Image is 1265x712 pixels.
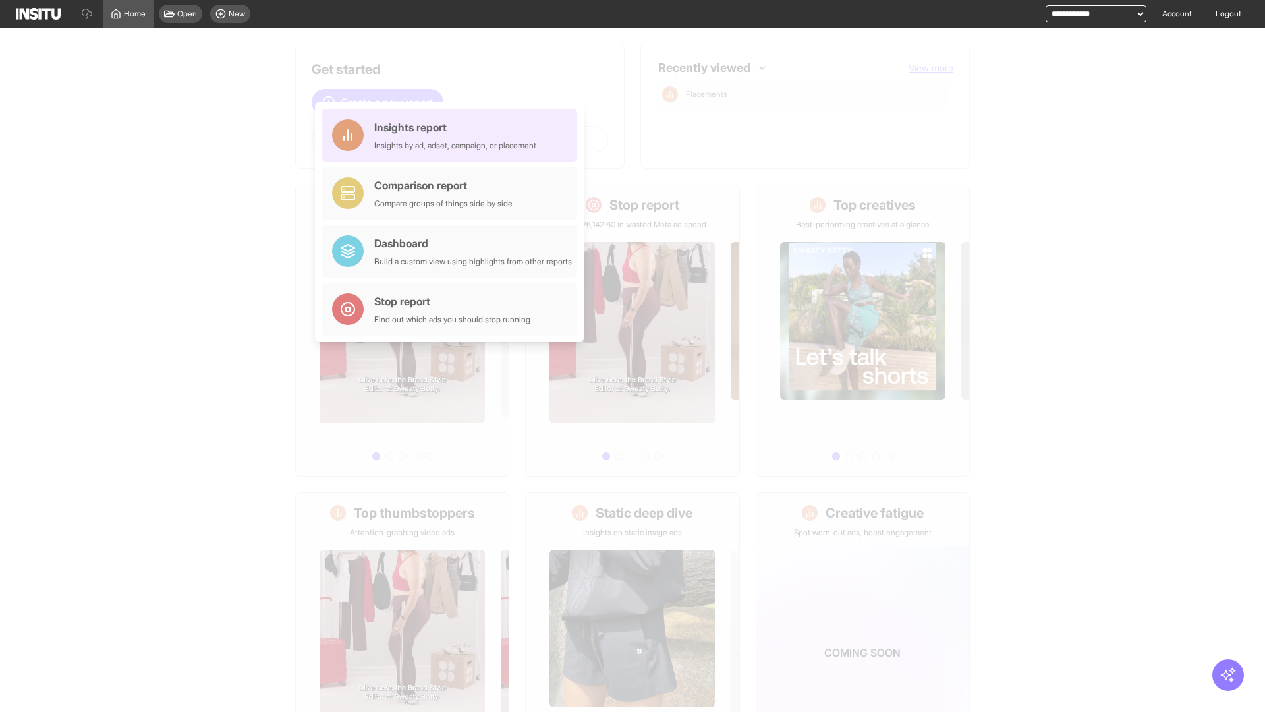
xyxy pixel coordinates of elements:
span: New [229,9,245,19]
div: Find out which ads you should stop running [374,314,530,325]
div: Stop report [374,293,530,309]
span: Home [124,9,146,19]
div: Comparison report [374,177,513,193]
span: Open [177,9,197,19]
div: Dashboard [374,235,572,251]
div: Build a custom view using highlights from other reports [374,256,572,267]
div: Compare groups of things side by side [374,198,513,209]
img: Logo [16,8,61,20]
div: Insights by ad, adset, campaign, or placement [374,140,536,151]
div: Insights report [374,119,536,135]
